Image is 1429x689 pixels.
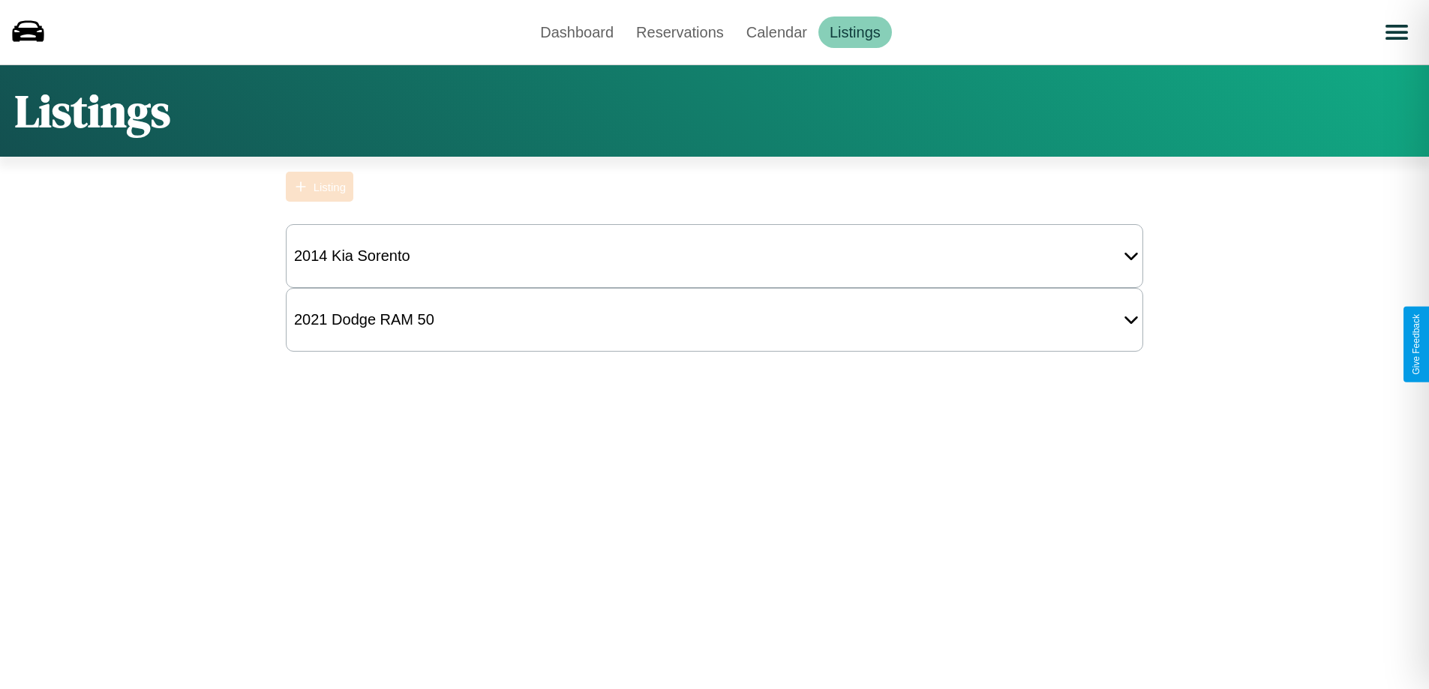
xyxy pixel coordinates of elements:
a: Listings [818,16,892,48]
a: Calendar [735,16,818,48]
div: 2014 Kia Sorento [287,240,418,272]
a: Reservations [625,16,735,48]
div: 2021 Dodge RAM 50 [287,304,442,336]
div: Listing [314,181,346,193]
button: Listing [286,172,353,202]
h1: Listings [15,80,170,142]
div: Give Feedback [1411,314,1421,375]
button: Open menu [1376,11,1418,53]
a: Dashboard [529,16,625,48]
